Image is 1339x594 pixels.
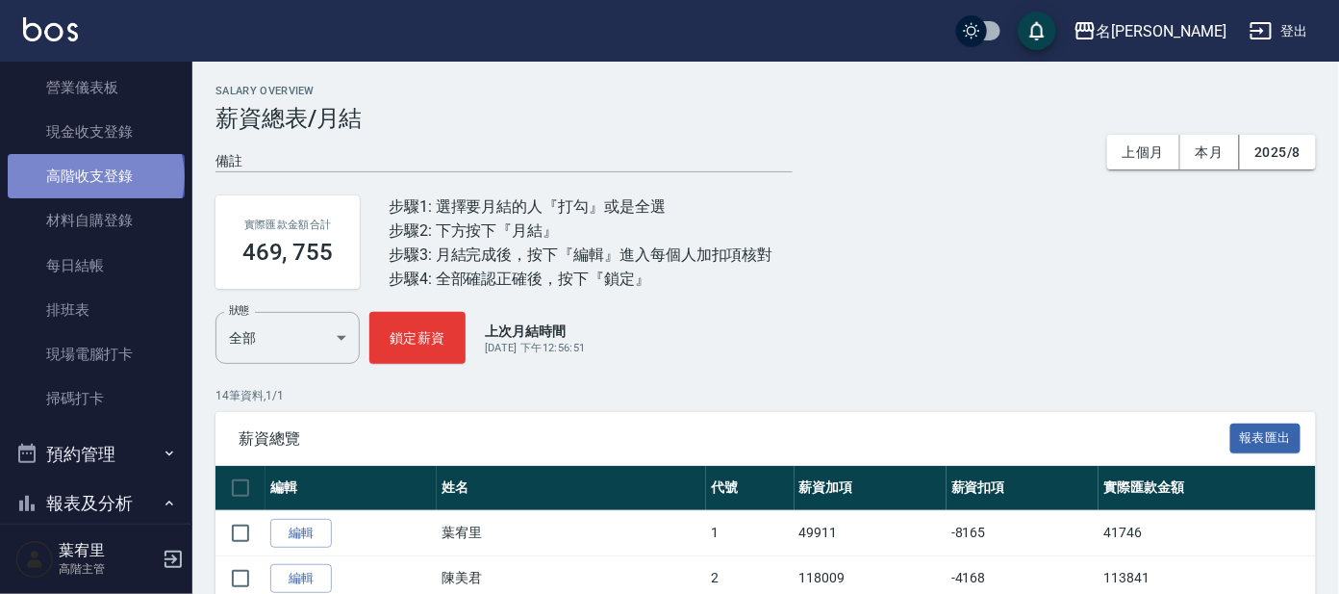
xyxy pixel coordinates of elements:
[59,541,157,560] h5: 葉宥里
[1240,135,1316,170] button: 2025/8
[1242,13,1316,49] button: 登出
[215,105,1316,132] h3: 薪資總表/月結
[215,387,1316,404] p: 14 筆資料, 1 / 1
[369,312,466,364] button: 鎖定薪資
[437,466,706,511] th: 姓名
[485,342,586,354] span: [DATE] 下午12:56:51
[239,219,337,231] h2: 實際匯款金額合計
[1066,12,1234,51] button: 名[PERSON_NAME]
[8,376,185,421] a: 掃碼打卡
[8,110,185,154] a: 現金收支登錄
[1099,466,1316,511] th: 實際匯款金額
[389,194,773,219] div: 步驟1: 選擇要月結的人『打勾』或是全選
[8,288,185,332] a: 排班表
[389,267,773,291] div: 步驟4: 全部確認正確後，按下『鎖定』
[8,198,185,243] a: 材料自購登錄
[795,510,947,555] td: 49911
[8,429,185,479] button: 預約管理
[795,466,947,511] th: 薪資加項
[270,564,332,594] a: 編輯
[389,243,773,267] div: 步驟3: 月結完成後，按下『編輯』進入每個人加扣項核對
[8,478,185,529] button: 報表及分析
[229,303,249,318] label: 狀態
[485,322,586,341] p: 上次月結時間
[947,510,1099,555] td: -8165
[389,219,773,243] div: 步驟2: 下方按下『月結』
[706,510,794,555] td: 1
[23,17,78,41] img: Logo
[15,540,54,579] img: Person
[215,85,1316,97] h2: Salary Overview
[8,154,185,198] a: 高階收支登錄
[437,510,706,555] td: 葉宥里
[242,239,334,266] h3: 469, 755
[8,244,185,288] a: 每日結帳
[947,466,1099,511] th: 薪資扣項
[1230,424,1301,453] button: 報表匯出
[1018,12,1056,50] button: save
[8,65,185,110] a: 營業儀表板
[8,332,185,376] a: 現場電腦打卡
[706,466,794,511] th: 代號
[265,466,437,511] th: 編輯
[59,560,157,578] p: 高階主管
[215,312,360,364] div: 全部
[270,519,332,549] a: 編輯
[1230,428,1301,447] a: 報表匯出
[1180,135,1240,170] button: 本月
[1097,19,1226,43] div: 名[PERSON_NAME]
[1107,135,1180,170] button: 上個月
[239,429,1230,449] span: 薪資總覽
[1099,510,1316,555] td: 41746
